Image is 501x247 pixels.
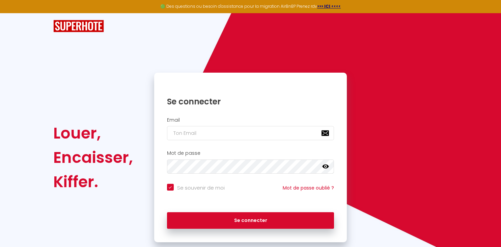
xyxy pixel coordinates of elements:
[53,145,133,170] div: Encaisser,
[317,3,341,9] a: >>> ICI <<<<
[167,117,334,123] h2: Email
[283,184,334,191] a: Mot de passe oublié ?
[167,96,334,107] h1: Se connecter
[167,126,334,140] input: Ton Email
[53,20,104,32] img: SuperHote logo
[167,212,334,229] button: Se connecter
[53,170,133,194] div: Kiffer.
[53,121,133,145] div: Louer,
[167,150,334,156] h2: Mot de passe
